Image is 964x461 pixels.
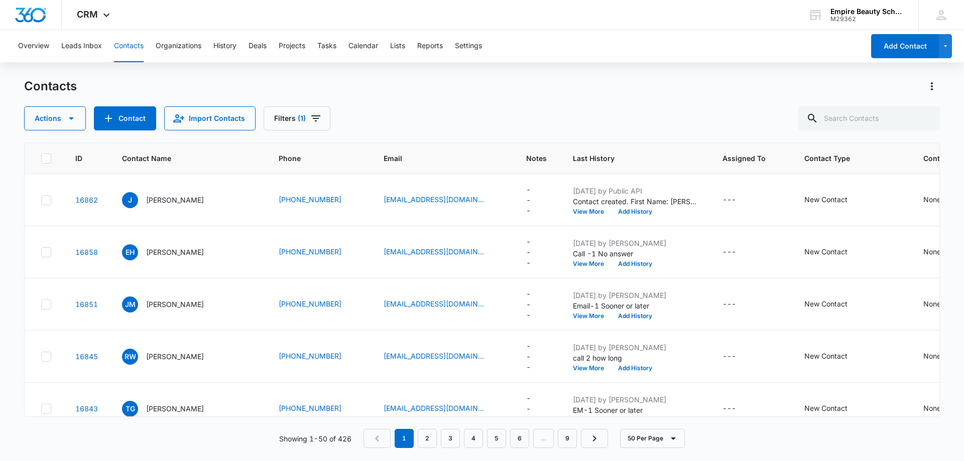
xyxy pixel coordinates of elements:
[122,153,240,164] span: Contact Name
[722,298,754,311] div: Assigned To - - Select to Edit Field
[526,288,531,320] div: ---
[573,238,698,248] p: [DATE] by [PERSON_NAME]
[114,30,144,62] button: Contacts
[24,106,86,130] button: Actions
[804,246,866,258] div: Contact Type - New Contact - Select to Edit Field
[279,403,359,415] div: Phone - +1 (603) 520-9950 - Select to Edit Field
[364,429,608,448] nav: Pagination
[573,313,611,319] button: View More
[722,298,736,311] div: ---
[923,403,959,415] div: Contact Status - None - Select to Edit Field
[573,300,698,311] p: Email-1 Sooner or later
[804,403,866,415] div: Contact Type - New Contact - Select to Edit Field
[61,30,102,62] button: Leads Inbox
[464,429,483,448] a: Page 4
[526,184,531,216] div: ---
[146,247,204,257] p: [PERSON_NAME]
[122,401,222,417] div: Contact Name - Taylor Garrison - Select to Edit Field
[526,341,549,372] div: Notes - - Select to Edit Field
[804,194,866,206] div: Contact Type - New Contact - Select to Edit Field
[573,405,698,415] p: EM-1 Sooner or later
[923,351,941,361] div: None
[830,16,904,23] div: account id
[804,351,848,361] div: New Contact
[573,209,611,215] button: View More
[923,298,959,311] div: Contact Status - None - Select to Edit Field
[384,403,502,415] div: Email - taylorgarrison7061@outlook.com - Select to Edit Field
[279,194,359,206] div: Phone - +1 (303) 896-5234 - Select to Edit Field
[384,246,484,257] a: [EMAIL_ADDRESS][DOMAIN_NAME]
[924,78,940,94] button: Actions
[279,351,359,363] div: Phone - +1 (603) 818-9458 - Select to Edit Field
[611,313,659,319] button: Add History
[830,8,904,16] div: account name
[487,429,506,448] a: Page 5
[122,192,138,208] span: J
[804,298,848,309] div: New Contact
[804,298,866,311] div: Contact Type - New Contact - Select to Edit Field
[418,429,437,448] a: Page 2
[573,353,698,363] p: call 2 how long
[75,248,98,256] a: Navigate to contact details page for Emma Holden
[573,153,684,164] span: Last History
[279,246,359,258] div: Phone - (603) 998-7350 - Select to Edit Field
[923,246,959,258] div: Contact Status - None - Select to Edit Field
[611,261,659,267] button: Add History
[526,393,531,424] div: ---
[573,342,698,353] p: [DATE] by [PERSON_NAME]
[384,403,484,413] a: [EMAIL_ADDRESS][DOMAIN_NAME]
[722,194,754,206] div: Assigned To - - Select to Edit Field
[122,296,138,313] span: JM
[804,153,885,164] span: Contact Type
[573,186,698,196] p: [DATE] by Public API
[620,429,685,448] button: 50 Per Page
[573,365,611,371] button: View More
[279,403,341,413] a: [PHONE_NUMBER]
[75,404,98,413] a: Navigate to contact details page for Taylor Garrison
[573,394,698,405] p: [DATE] by [PERSON_NAME]
[455,30,482,62] button: Settings
[279,153,345,164] span: Phone
[249,30,267,62] button: Deals
[156,30,201,62] button: Organizations
[923,194,959,206] div: Contact Status - None - Select to Edit Field
[526,236,549,268] div: Notes - - Select to Edit Field
[146,351,204,362] p: [PERSON_NAME]
[213,30,236,62] button: History
[146,403,204,414] p: [PERSON_NAME]
[573,196,698,207] p: Contact created. First Name: [PERSON_NAME] Source: Form - Facebook Status(es): None Type(s): New ...
[384,153,488,164] span: Email
[75,300,98,309] a: Navigate to contact details page for Jill Martin
[122,401,138,417] span: TG
[279,433,351,444] p: Showing 1-50 of 426
[122,349,222,365] div: Contact Name - Roberta West - Select to Edit Field
[611,365,659,371] button: Add History
[722,351,736,363] div: ---
[722,153,766,164] span: Assigned To
[384,298,502,311] div: Email - hectorjungman6071531@hotmail.com - Select to Edit Field
[279,246,341,257] a: [PHONE_NUMBER]
[526,236,531,268] div: ---
[804,351,866,363] div: Contact Type - New Contact - Select to Edit Field
[722,403,754,415] div: Assigned To - - Select to Edit Field
[279,194,341,205] a: [PHONE_NUMBER]
[923,194,941,205] div: None
[611,209,659,215] button: Add History
[94,106,156,130] button: Add Contact
[279,30,305,62] button: Projects
[24,79,77,94] h1: Contacts
[146,195,204,205] p: [PERSON_NAME]
[348,30,378,62] button: Calendar
[298,115,306,122] span: (1)
[122,244,138,260] span: EH
[146,299,204,310] p: [PERSON_NAME]
[164,106,256,130] button: Import Contacts
[923,351,959,363] div: Contact Status - None - Select to Edit Field
[526,184,549,216] div: Notes - - Select to Edit Field
[317,30,336,62] button: Tasks
[722,194,736,206] div: ---
[122,349,138,365] span: RW
[77,9,98,20] span: CRM
[395,429,414,448] em: 1
[384,351,502,363] div: Email - Zombielover603@gmail.com - Select to Edit Field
